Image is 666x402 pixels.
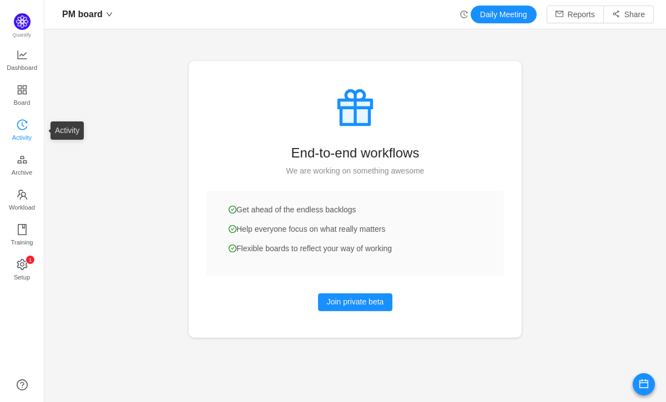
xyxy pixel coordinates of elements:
[12,126,32,149] span: Activity
[28,256,31,264] p: 1
[633,373,655,395] button: icon: calendar
[17,120,28,142] a: Activity
[14,91,31,114] span: Board
[603,6,654,23] button: icon: share-altShare
[17,259,28,270] i: icon: setting
[106,11,113,18] i: icon: down
[62,6,103,23] span: PM board
[12,161,32,184] span: Archive
[17,49,28,60] i: icon: line-chart
[7,57,37,79] span: Dashboard
[9,196,35,218] span: Workload
[17,225,28,247] a: Training
[17,259,28,282] a: icon: settingSetup
[14,266,30,288] span: Setup
[17,119,28,130] i: icon: history
[471,6,537,23] button: Daily Meeting
[17,154,28,165] i: icon: gold
[14,13,31,30] img: Quantify
[547,6,604,23] button: icon: mailReports
[17,379,28,390] a: icon: question-circle
[17,84,28,95] i: icon: appstore
[17,50,28,72] a: Dashboard
[11,231,33,253] span: Training
[17,155,28,177] a: Archive
[17,190,28,212] a: Workload
[460,11,468,18] i: icon: history
[26,256,34,264] sup: 1
[17,189,28,200] i: icon: team
[13,32,32,38] span: Quantify
[17,224,28,235] i: icon: book
[318,293,393,311] button: Join private beta
[17,85,28,107] a: Board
